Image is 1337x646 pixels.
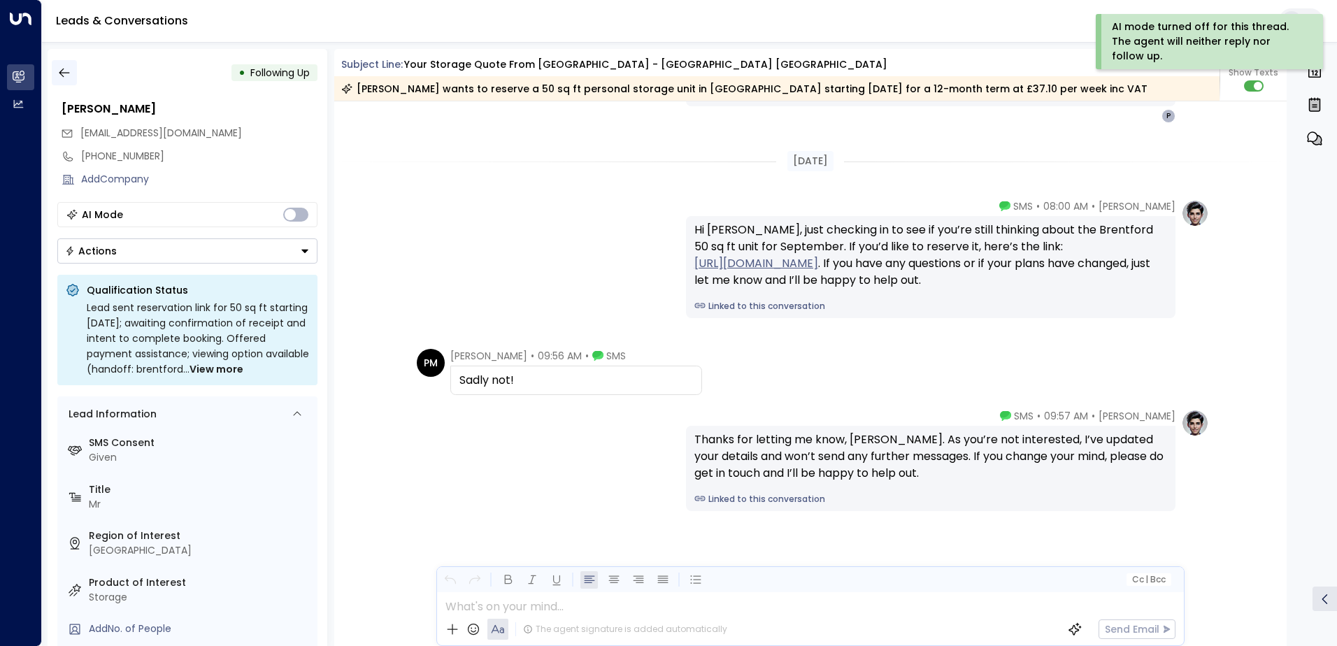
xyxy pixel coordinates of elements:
[1014,409,1034,423] span: SMS
[606,349,626,363] span: SMS
[694,493,1167,505] a: Linked to this conversation
[1145,575,1148,584] span: |
[538,349,582,363] span: 09:56 AM
[585,349,589,363] span: •
[1099,409,1175,423] span: [PERSON_NAME]
[87,300,309,377] div: Lead sent reservation link for 50 sq ft starting [DATE]; awaiting confirmation of receipt and int...
[450,349,527,363] span: [PERSON_NAME]
[1112,20,1304,64] div: AI mode turned off for this thread. The agent will neither reply nor follow up.
[57,238,317,264] button: Actions
[1126,573,1171,587] button: Cc|Bcc
[80,126,242,141] span: paulmann59@yahoo.co.uk
[89,482,312,497] label: Title
[787,151,834,171] div: [DATE]
[80,126,242,140] span: [EMAIL_ADDRESS][DOMAIN_NAME]
[404,57,887,72] div: Your storage quote from [GEOGRAPHIC_DATA] - [GEOGRAPHIC_DATA] [GEOGRAPHIC_DATA]
[531,349,534,363] span: •
[1092,199,1095,213] span: •
[441,571,459,589] button: Undo
[341,82,1147,96] div: [PERSON_NAME] wants to reserve a 50 sq ft personal storage unit in [GEOGRAPHIC_DATA] starting [DA...
[459,372,693,389] div: Sadly not!
[65,245,117,257] div: Actions
[1099,199,1175,213] span: [PERSON_NAME]
[523,623,727,636] div: The agent signature is added automatically
[694,222,1167,289] div: Hi [PERSON_NAME], just checking in to see if you’re still thinking about the Brentford 50 sq ft u...
[1037,409,1041,423] span: •
[89,622,312,636] div: AddNo. of People
[56,13,188,29] a: Leads & Conversations
[1044,409,1088,423] span: 09:57 AM
[1131,575,1165,584] span: Cc Bcc
[238,60,245,85] div: •
[694,431,1167,482] div: Thanks for letting me know, [PERSON_NAME]. As you’re not interested, I’ve updated your details an...
[1043,199,1088,213] span: 08:00 AM
[89,497,312,512] div: Mr
[694,255,818,272] a: [URL][DOMAIN_NAME]
[1229,66,1278,79] span: Show Texts
[466,571,483,589] button: Redo
[82,208,123,222] div: AI Mode
[81,172,317,187] div: AddCompany
[89,436,312,450] label: SMS Consent
[89,590,312,605] div: Storage
[89,529,312,543] label: Region of Interest
[1092,409,1095,423] span: •
[1181,409,1209,437] img: profile-logo.png
[89,543,312,558] div: [GEOGRAPHIC_DATA]
[87,283,309,297] p: Qualification Status
[250,66,310,80] span: Following Up
[57,238,317,264] div: Button group with a nested menu
[81,149,317,164] div: [PHONE_NUMBER]
[1161,109,1175,123] div: P
[62,101,317,117] div: [PERSON_NAME]
[190,361,243,377] span: View more
[341,57,403,71] span: Subject Line:
[1181,199,1209,227] img: profile-logo.png
[417,349,445,377] div: PM
[64,407,157,422] div: Lead Information
[1036,199,1040,213] span: •
[89,450,312,465] div: Given
[1013,199,1033,213] span: SMS
[694,300,1167,313] a: Linked to this conversation
[89,575,312,590] label: Product of Interest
